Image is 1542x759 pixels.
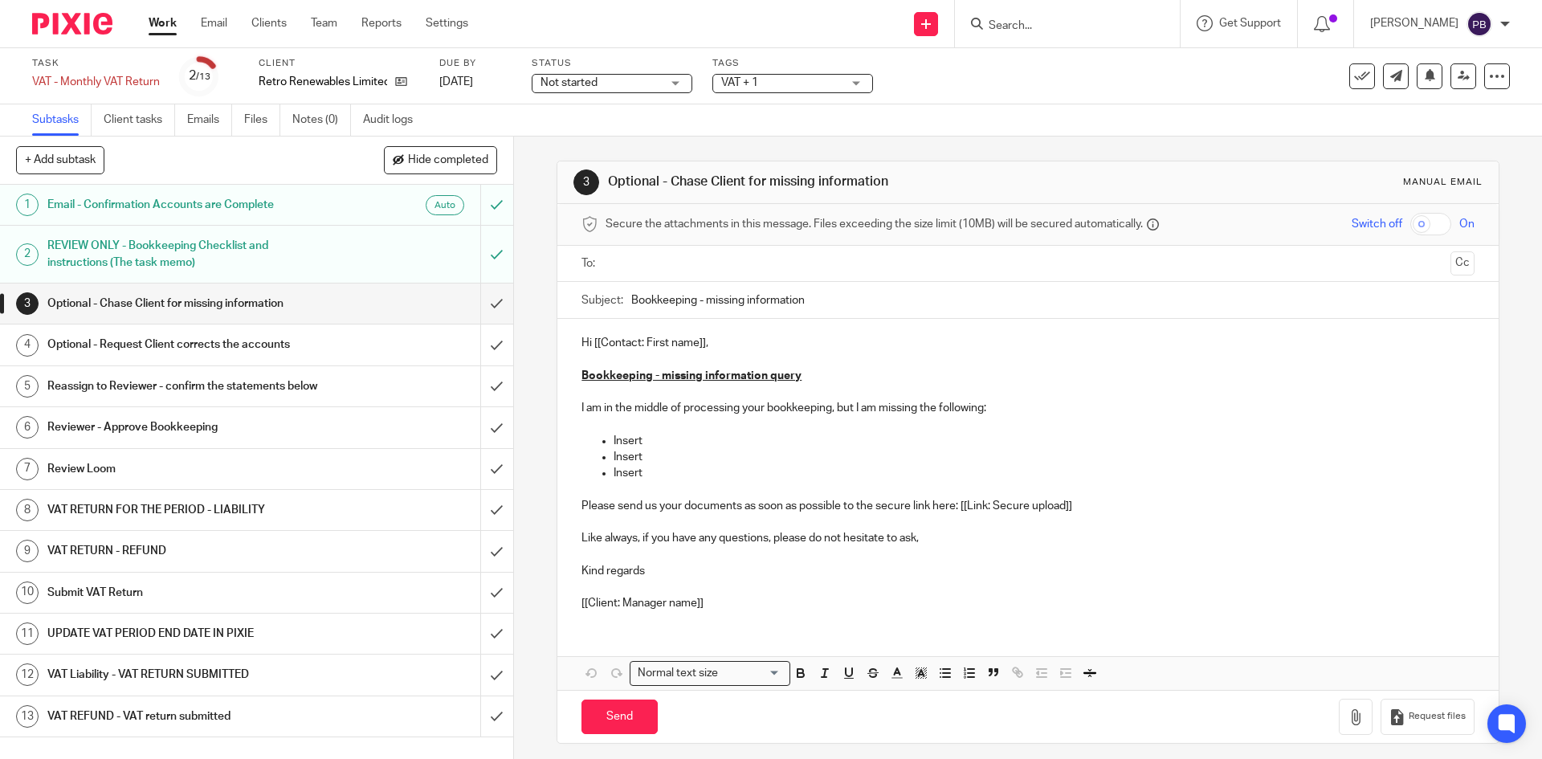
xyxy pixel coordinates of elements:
[712,57,873,70] label: Tags
[1459,216,1475,232] span: On
[47,374,325,398] h1: Reassign to Reviewer - confirm the statements below
[384,146,497,173] button: Hide completed
[47,234,325,275] h1: REVIEW ONLY - Bookkeeping Checklist and instructions (The task memo)
[47,581,325,605] h1: Submit VAT Return
[573,169,599,195] div: 3
[32,13,112,35] img: Pixie
[16,146,104,173] button: + Add subtask
[1219,18,1281,29] span: Get Support
[723,665,781,682] input: Search for option
[104,104,175,136] a: Client tasks
[426,15,468,31] a: Settings
[259,57,419,70] label: Client
[614,433,1474,449] p: Insert
[16,243,39,266] div: 2
[16,416,39,439] div: 6
[581,563,1474,579] p: Kind regards
[47,292,325,316] h1: Optional - Chase Client for missing information
[361,15,402,31] a: Reports
[614,465,1474,481] p: Insert
[47,415,325,439] h1: Reviewer - Approve Bookkeeping
[47,498,325,522] h1: VAT RETURN FOR THE PERIOD - LIABILITY
[47,457,325,481] h1: Review Loom
[581,335,1474,351] p: Hi [[Contact: First name]],
[16,622,39,645] div: 11
[1403,176,1483,189] div: Manual email
[201,15,227,31] a: Email
[16,663,39,686] div: 12
[1352,216,1402,232] span: Switch off
[16,334,39,357] div: 4
[439,76,473,88] span: [DATE]
[532,57,692,70] label: Status
[16,194,39,216] div: 1
[32,104,92,136] a: Subtasks
[47,622,325,646] h1: UPDATE VAT PERIOD END DATE IN PIXIE
[16,292,39,315] div: 3
[196,72,210,81] small: /13
[47,539,325,563] h1: VAT RETURN - REFUND
[16,705,39,728] div: 13
[311,15,337,31] a: Team
[47,663,325,687] h1: VAT Liability - VAT RETURN SUBMITTED
[439,57,512,70] label: Due by
[581,498,1474,514] p: Please send us your documents as soon as possible to the secure link here: [[Link: Secure upload]]
[581,400,1474,416] p: I am in the middle of processing your bookkeeping, but I am missing the following:
[426,195,464,215] div: Auto
[47,333,325,357] h1: Optional - Request Client corrects the accounts
[721,77,758,88] span: VAT + 1
[1370,15,1458,31] p: [PERSON_NAME]
[244,104,280,136] a: Files
[987,19,1132,34] input: Search
[47,704,325,728] h1: VAT REFUND - VAT return submitted
[187,104,232,136] a: Emails
[581,595,1474,611] p: [[Client: Manager name]]
[581,530,1474,546] p: Like always, if you have any questions, please do not hesitate to ask,
[16,581,39,604] div: 10
[581,292,623,308] label: Subject:
[581,370,802,382] u: Bookkeeping - missing information query
[32,74,160,90] div: VAT - Monthly VAT Return
[608,173,1063,190] h1: Optional - Chase Client for missing information
[1409,710,1466,723] span: Request files
[606,216,1143,232] span: Secure the attachments in this message. Files exceeding the size limit (10MB) will be secured aut...
[32,57,160,70] label: Task
[149,15,177,31] a: Work
[16,499,39,521] div: 8
[581,700,658,734] input: Send
[541,77,598,88] span: Not started
[259,74,387,90] p: Retro Renewables Limited
[1381,699,1474,735] button: Request files
[16,458,39,480] div: 7
[634,665,721,682] span: Normal text size
[251,15,287,31] a: Clients
[1450,251,1475,275] button: Cc
[292,104,351,136] a: Notes (0)
[47,193,325,217] h1: Email - Confirmation Accounts are Complete
[363,104,425,136] a: Audit logs
[630,661,790,686] div: Search for option
[614,449,1474,465] p: Insert
[189,67,210,85] div: 2
[16,540,39,562] div: 9
[16,375,39,398] div: 5
[408,154,488,167] span: Hide completed
[581,255,599,271] label: To:
[1467,11,1492,37] img: svg%3E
